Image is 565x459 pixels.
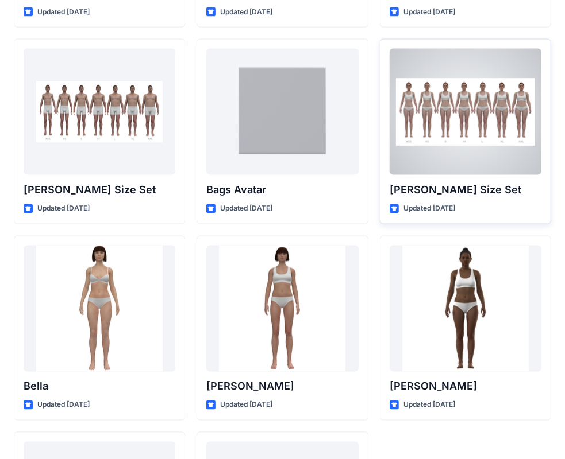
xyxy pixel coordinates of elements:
[403,203,456,215] p: Updated [DATE]
[206,379,358,395] p: [PERSON_NAME]
[206,246,358,372] a: Emma
[37,399,90,411] p: Updated [DATE]
[403,6,456,18] p: Updated [DATE]
[390,182,541,198] p: [PERSON_NAME] Size Set
[220,6,272,18] p: Updated [DATE]
[206,49,358,175] a: Bags Avatar
[390,246,541,372] a: Gabrielle
[220,203,272,215] p: Updated [DATE]
[220,399,272,411] p: Updated [DATE]
[24,246,175,372] a: Bella
[206,182,358,198] p: Bags Avatar
[37,6,90,18] p: Updated [DATE]
[24,49,175,175] a: Oliver Size Set
[403,399,456,411] p: Updated [DATE]
[24,182,175,198] p: [PERSON_NAME] Size Set
[37,203,90,215] p: Updated [DATE]
[390,49,541,175] a: Olivia Size Set
[24,379,175,395] p: Bella
[390,379,541,395] p: [PERSON_NAME]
